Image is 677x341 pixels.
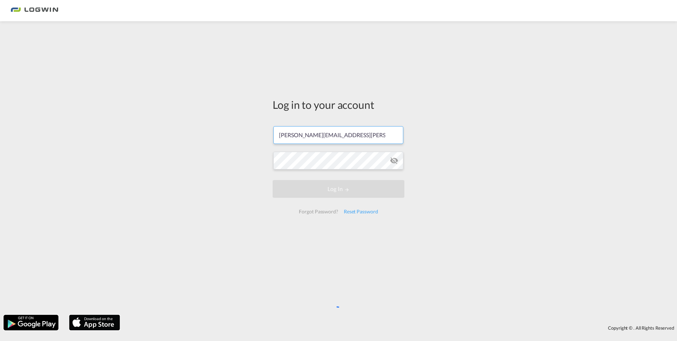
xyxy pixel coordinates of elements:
[273,180,404,198] button: LOGIN
[341,205,381,218] div: Reset Password
[124,322,677,334] div: Copyright © . All Rights Reserved
[390,156,398,165] md-icon: icon-eye-off
[273,97,404,112] div: Log in to your account
[296,205,341,218] div: Forgot Password?
[3,314,59,331] img: google.png
[68,314,121,331] img: apple.png
[273,126,403,144] input: Enter email/phone number
[11,3,58,19] img: bc73a0e0d8c111efacd525e4c8ad7d32.png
